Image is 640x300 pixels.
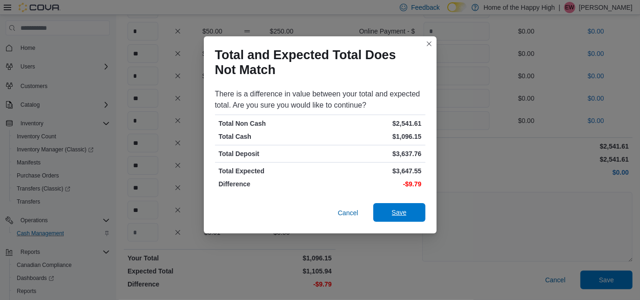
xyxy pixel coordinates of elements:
p: Total Non Cash [219,119,318,128]
p: $2,541.61 [322,119,422,128]
span: Cancel [338,208,358,218]
p: $3,647.55 [322,166,422,176]
p: Total Expected [219,166,318,176]
p: Total Cash [219,132,318,141]
div: There is a difference in value between your total and expected total. Are you sure you would like... [215,89,425,111]
button: Cancel [334,204,362,222]
span: Save [392,208,407,217]
p: -$9.79 [322,179,422,189]
p: $3,637.76 [322,149,422,158]
p: $1,096.15 [322,132,422,141]
button: Closes this modal window [424,38,435,49]
p: Total Deposit [219,149,318,158]
h1: Total and Expected Total Does Not Match [215,48,418,77]
button: Save [373,203,425,222]
p: Difference [219,179,318,189]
